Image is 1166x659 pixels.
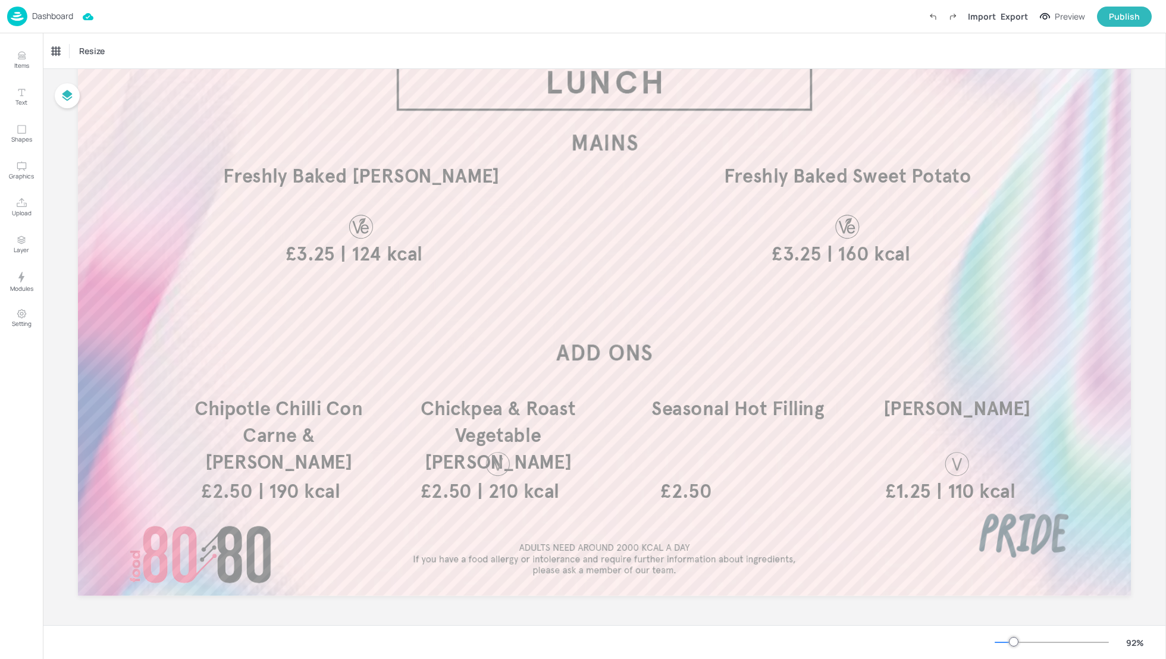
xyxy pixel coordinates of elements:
[195,397,363,475] span: Chipotle Chilli Con Carne & [PERSON_NAME]
[1055,10,1085,23] div: Preview
[421,397,576,475] span: Chickpea & Roast Vegetable [PERSON_NAME]
[477,479,559,503] span: | 210 kcal
[201,482,252,501] span: £2.50
[223,164,499,188] span: Freshly Baked [PERSON_NAME]
[258,479,340,503] span: | 190 kcal
[1097,7,1152,27] button: Publish
[7,7,27,26] img: logo-86c26b7e.jpg
[936,479,1015,503] span: | 110 kcal
[421,482,472,501] span: £2.50
[1109,10,1140,23] div: Publish
[772,244,821,263] span: £3.25
[1033,8,1092,26] button: Preview
[32,12,73,20] p: Dashboard
[651,397,824,421] span: Seasonal Hot Filling
[286,244,335,263] span: £3.25
[660,482,711,501] span: £2.50
[724,164,971,188] span: Freshly Baked Sweet Potato
[340,242,422,266] span: | 124 kcal
[1001,10,1028,23] div: Export
[923,7,943,27] label: Undo (Ctrl + Z)
[77,45,107,57] span: Resize
[885,482,931,501] span: £1.25
[968,10,996,23] div: Import
[883,397,1030,421] span: [PERSON_NAME]
[1121,636,1149,649] div: 92 %
[943,7,963,27] label: Redo (Ctrl + Y)
[827,242,910,266] span: | 160 kcal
